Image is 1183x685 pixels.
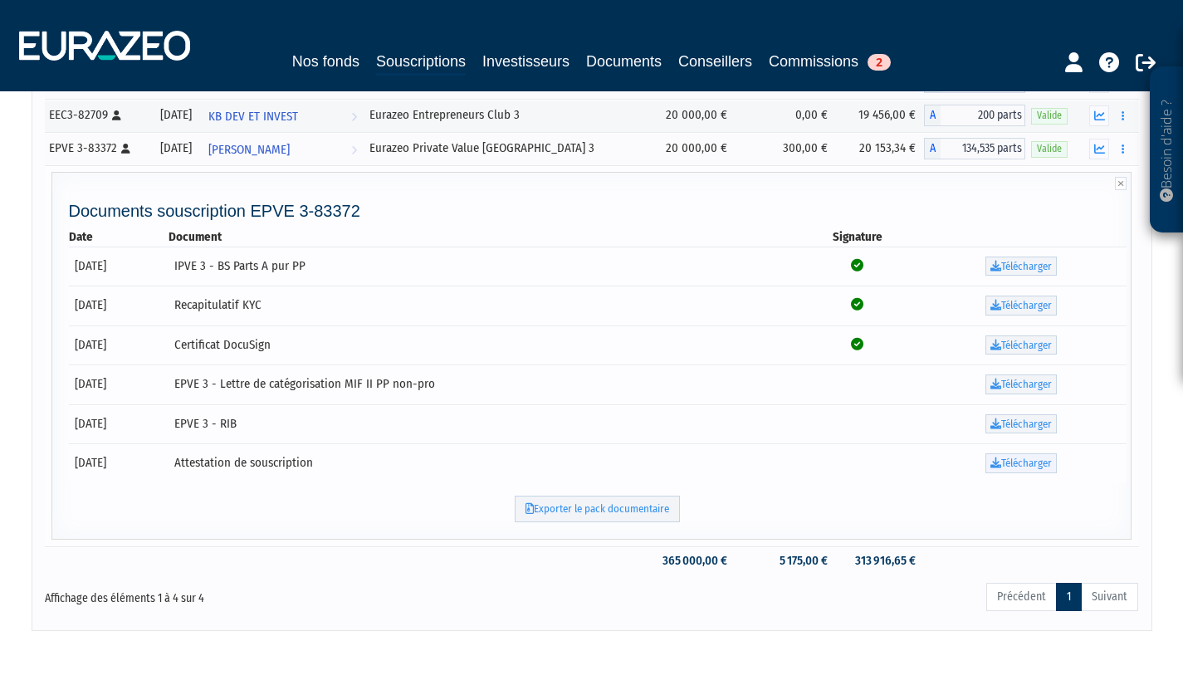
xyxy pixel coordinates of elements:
a: [PERSON_NAME] [202,132,364,165]
th: Date [69,228,169,246]
a: 1 [1056,583,1082,611]
div: A - Eurazeo Private Value Europe 3 [924,138,1024,159]
span: Valide [1031,108,1068,124]
td: 0,00 € [736,99,836,132]
span: A [924,105,941,126]
a: Télécharger [985,414,1057,434]
div: [DATE] [157,139,196,157]
a: Exporter le pack documentaire [515,496,680,523]
div: EPVE 3-83372 [49,139,145,157]
a: Commissions2 [769,50,891,73]
span: KB DEV ET INVEST [208,101,298,132]
div: A - Eurazeo Entrepreneurs Club 3 [924,105,1024,126]
i: [Français] Personne physique [121,144,130,154]
td: 365 000,00 € [639,546,736,575]
td: [DATE] [69,286,169,325]
td: 300,00 € [736,132,836,165]
span: 2 [868,54,891,71]
td: Attestation de souscription [169,443,799,483]
td: 5 175,00 € [736,546,836,575]
i: Voir l'investisseur [351,101,357,132]
div: Eurazeo Entrepreneurs Club 3 [369,106,634,124]
span: 134,535 parts [941,138,1024,159]
th: Document [169,228,799,246]
span: [PERSON_NAME] [208,135,290,165]
a: Télécharger [985,453,1057,473]
td: EPVE 3 - RIB [169,404,799,444]
span: 200 parts [941,105,1024,126]
td: [DATE] [69,325,169,365]
div: [DATE] [157,106,196,124]
td: 20 000,00 € [639,132,736,165]
td: [DATE] [69,404,169,444]
div: EEC3-82709 [49,106,145,124]
a: Télécharger [985,335,1057,355]
div: Eurazeo Private Value [GEOGRAPHIC_DATA] 3 [369,139,634,157]
a: Télécharger [985,296,1057,316]
td: [DATE] [69,443,169,483]
td: 19 456,00 € [836,99,924,132]
td: Recapitulatif KYC [169,286,799,325]
i: Voir l'investisseur [351,135,357,165]
a: Conseillers [678,50,752,73]
th: Signature [799,228,915,246]
td: [DATE] [69,247,169,286]
td: 20 000,00 € [639,99,736,132]
a: Souscriptions [376,50,466,76]
i: [Français] Personne physique [112,110,121,120]
a: Investisseurs [482,50,570,73]
div: Affichage des éléments 1 à 4 sur 4 [45,581,486,608]
a: KB DEV ET INVEST [202,99,364,132]
td: [DATE] [69,365,169,404]
img: 1732889491-logotype_eurazeo_blanc_rvb.png [19,31,190,61]
td: 313 916,65 € [836,546,924,575]
a: Documents [586,50,662,73]
td: Certificat DocuSign [169,325,799,365]
a: Télécharger [985,374,1057,394]
a: Nos fonds [292,50,359,73]
span: Valide [1031,141,1068,157]
a: Télécharger [985,257,1057,276]
p: Besoin d'aide ? [1157,76,1176,225]
td: IPVE 3 - BS Parts A pur PP [169,247,799,286]
span: A [924,138,941,159]
td: EPVE 3 - Lettre de catégorisation MIF II PP non-pro [169,365,799,404]
td: 20 153,34 € [836,132,924,165]
h4: Documents souscription EPVE 3-83372 [69,202,1127,220]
